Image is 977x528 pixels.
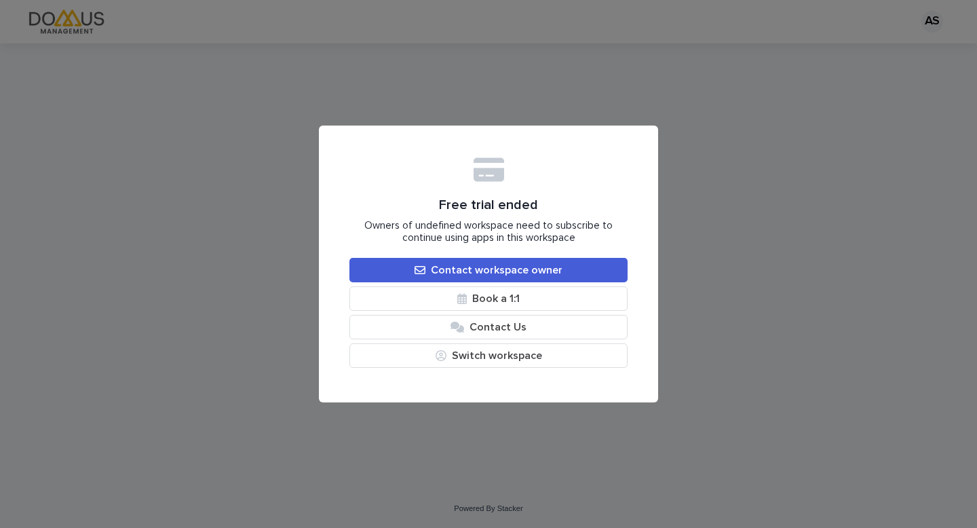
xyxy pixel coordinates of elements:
span: Free trial ended [439,197,538,213]
a: Book a 1:1 [349,286,628,311]
a: Contact workspace owner [349,258,628,282]
span: Owners of undefined workspace need to subscribe to continue using apps in this workspace [349,220,628,244]
span: Book a 1:1 [472,293,520,304]
span: Contact workspace owner [431,265,562,276]
button: Switch workspace [349,343,628,368]
span: Contact Us [470,322,526,333]
button: Contact Us [349,315,628,339]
